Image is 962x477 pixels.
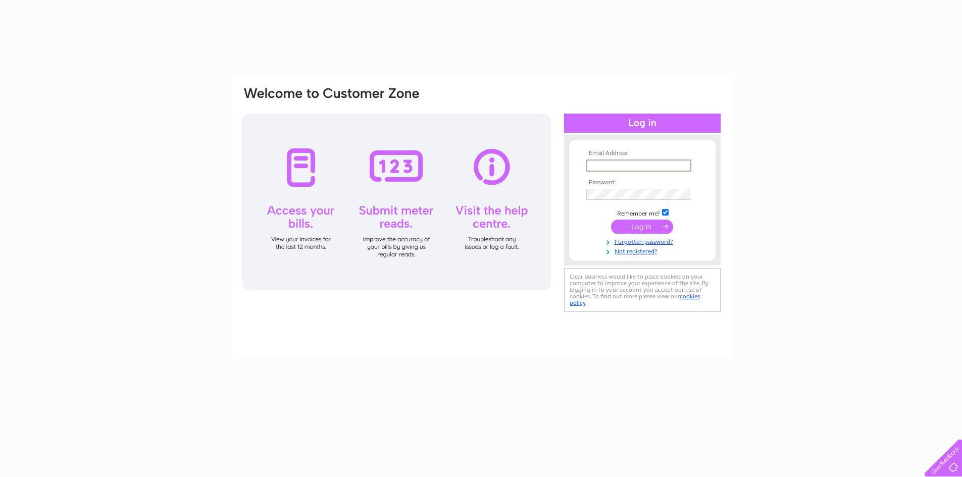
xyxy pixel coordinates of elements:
[584,179,701,186] th: Password:
[570,293,700,306] a: cookies policy
[584,150,701,157] th: Email Address:
[584,207,701,218] td: Remember me?
[586,246,701,255] a: Not registered?
[586,236,701,246] a: Forgotten password?
[611,220,673,234] input: Submit
[564,268,721,312] div: Clear Business would like to place cookies on your computer to improve your experience of the sit...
